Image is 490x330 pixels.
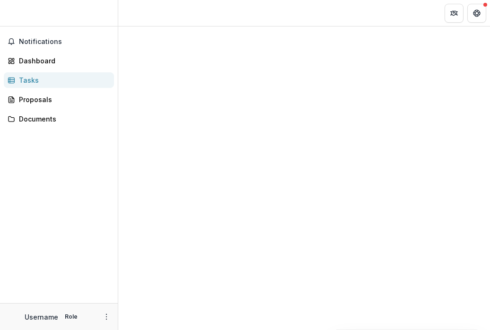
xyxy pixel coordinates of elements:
[19,38,110,46] span: Notifications
[4,53,114,69] a: Dashboard
[4,111,114,127] a: Documents
[4,72,114,88] a: Tasks
[19,95,106,104] div: Proposals
[445,4,464,23] button: Partners
[4,34,114,49] button: Notifications
[25,312,58,322] p: Username
[101,311,112,322] button: More
[4,92,114,107] a: Proposals
[19,56,106,66] div: Dashboard
[467,4,486,23] button: Get Help
[62,313,80,321] p: Role
[19,75,106,85] div: Tasks
[19,114,106,124] div: Documents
